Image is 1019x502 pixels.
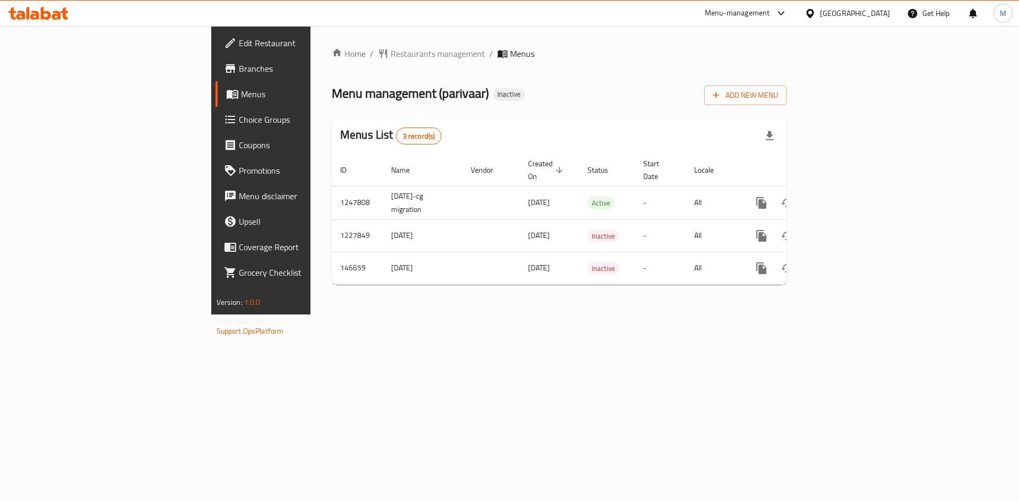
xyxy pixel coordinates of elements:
[705,7,770,20] div: Menu-management
[686,252,740,284] td: All
[215,30,382,56] a: Edit Restaurant
[528,157,566,183] span: Created On
[215,158,382,183] a: Promotions
[239,62,373,75] span: Branches
[340,164,360,176] span: ID
[383,219,462,252] td: [DATE]
[332,81,489,105] span: Menu management ( parivaar )
[686,219,740,252] td: All
[215,107,382,132] a: Choice Groups
[635,186,686,219] td: -
[383,252,462,284] td: [DATE]
[239,241,373,253] span: Coverage Report
[340,127,442,144] h2: Menus List
[588,164,622,176] span: Status
[239,139,373,151] span: Coupons
[239,164,373,177] span: Promotions
[217,313,265,327] span: Get support on:
[704,86,787,105] button: Add New Menu
[757,123,782,149] div: Export file
[383,186,462,219] td: [DATE]-cg migration
[215,234,382,260] a: Coverage Report
[635,252,686,284] td: -
[239,266,373,279] span: Grocery Checklist
[489,47,493,60] li: /
[643,157,673,183] span: Start Date
[749,190,774,216] button: more
[528,261,550,275] span: [DATE]
[635,219,686,252] td: -
[244,295,261,309] span: 1.0.0
[215,81,382,107] a: Menus
[239,190,373,202] span: Menu disclaimer
[528,195,550,209] span: [DATE]
[391,164,424,176] span: Name
[588,197,615,209] span: Active
[749,256,774,281] button: more
[241,88,373,100] span: Menus
[588,229,619,242] div: Inactive
[239,37,373,49] span: Edit Restaurant
[239,215,373,228] span: Upsell
[391,47,485,60] span: Restaurants management
[378,47,485,60] a: Restaurants management
[332,154,859,285] table: enhanced table
[493,88,525,101] div: Inactive
[1000,7,1006,19] span: M
[217,295,243,309] span: Version:
[471,164,507,176] span: Vendor
[215,56,382,81] a: Branches
[215,132,382,158] a: Coupons
[493,90,525,99] span: Inactive
[588,230,619,242] span: Inactive
[774,223,800,249] button: Change Status
[740,154,859,186] th: Actions
[588,197,615,209] div: Active
[749,223,774,249] button: more
[774,256,800,281] button: Change Status
[694,164,728,176] span: Locale
[215,183,382,209] a: Menu disclaimer
[332,47,787,60] nav: breadcrumb
[713,89,778,102] span: Add New Menu
[215,260,382,285] a: Grocery Checklist
[510,47,534,60] span: Menus
[686,186,740,219] td: All
[215,209,382,234] a: Upsell
[396,127,442,144] div: Total records count
[820,7,890,19] div: [GEOGRAPHIC_DATA]
[528,228,550,242] span: [DATE]
[396,131,442,141] span: 3 record(s)
[588,262,619,275] span: Inactive
[239,113,373,126] span: Choice Groups
[217,324,284,338] a: Support.OpsPlatform
[774,190,800,216] button: Change Status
